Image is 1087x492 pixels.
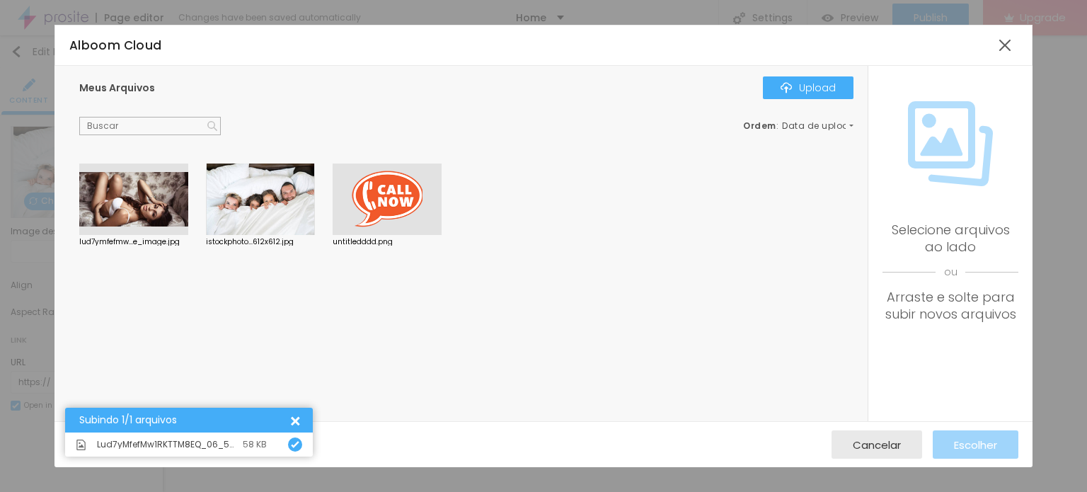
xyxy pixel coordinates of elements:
span: ou [882,256,1018,289]
span: Alboom Cloud [69,37,162,54]
div: Upload [781,82,836,93]
img: Icone [207,121,217,131]
input: Buscar [79,117,221,135]
img: Icone [76,440,86,450]
div: lud7ymfefmw...e_image.jpg [79,239,188,246]
button: Cancelar [832,430,922,459]
div: istockphoto...612x612.jpg [206,239,315,246]
span: Lud7yMfefMw1RKTTM8EQ_06_5c543daa7d2afae2d42cf5839723bbbe_image.jpg [97,440,236,449]
img: Icone [781,82,792,93]
span: Escolher [954,439,997,451]
div: untitledddd.png [333,239,442,246]
span: Cancelar [853,439,901,451]
div: Subindo 1/1 arquivos [79,415,288,425]
img: Icone [291,440,299,449]
div: : [743,122,853,130]
button: IconeUpload [763,76,853,99]
span: Ordem [743,120,776,132]
div: Selecione arquivos ao lado Arraste e solte para subir novos arquivos [882,222,1018,323]
span: Meus Arquivos [79,81,155,95]
button: Escolher [933,430,1018,459]
div: 58 KB [243,440,267,449]
span: Data de upload [782,122,856,130]
img: Icone [908,101,993,186]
